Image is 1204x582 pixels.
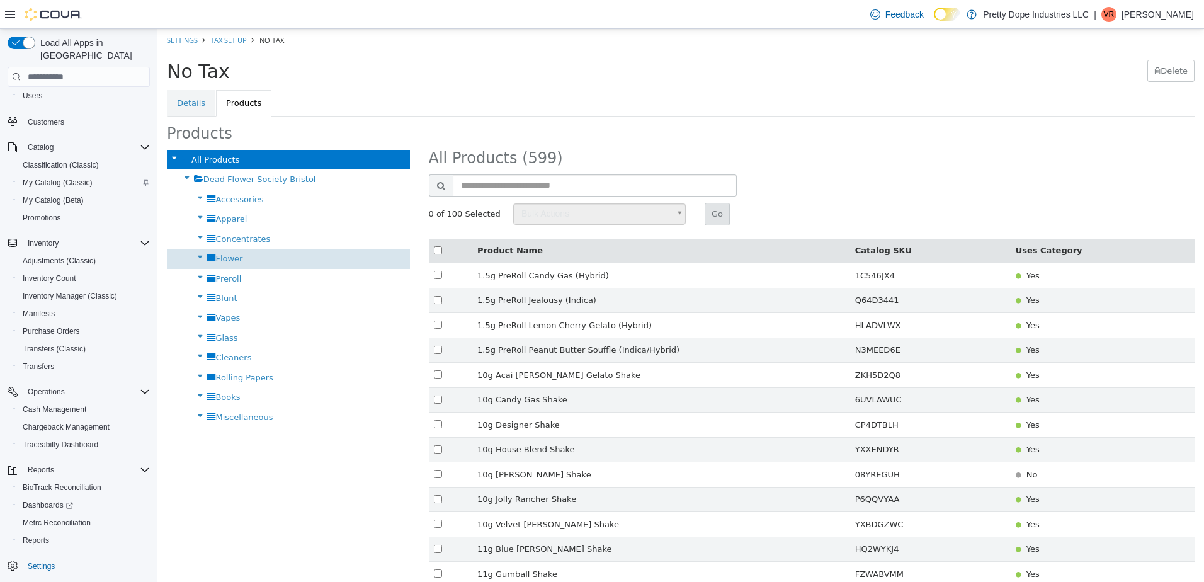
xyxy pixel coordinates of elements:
[13,532,155,549] button: Reports
[853,384,1037,409] td: Yes
[23,236,64,251] button: Inventory
[46,145,159,155] span: Dead Flower Society Bristol
[18,498,78,513] a: Dashboards
[18,193,150,208] span: My Catalog (Beta)
[983,7,1089,22] p: Pretty Dope Industries LLC
[23,140,59,155] button: Catalog
[18,419,115,435] a: Chargeback Management
[271,179,343,191] span: 0 of 100 Selected
[23,482,101,493] span: BioTrack Reconciliation
[853,358,1037,384] td: Yes
[853,259,1037,284] td: Yes
[18,210,66,225] a: Promotions
[13,209,155,227] button: Promotions
[315,433,693,459] td: 10g [PERSON_NAME] Shake
[315,234,693,260] td: 1.5g PreRoll Candy Gas (Hybrid)
[18,271,81,286] a: Inventory Count
[13,418,155,436] button: Chargeback Management
[1104,7,1115,22] span: VR
[23,236,150,251] span: Inventory
[23,344,86,354] span: Transfers (Classic)
[23,422,110,432] span: Chargeback Management
[13,401,155,418] button: Cash Management
[13,514,155,532] button: Metrc Reconciliation
[853,408,1037,433] td: Yes
[853,458,1037,483] td: Yes
[1101,7,1116,22] div: Victoria Richardson
[13,87,155,105] button: Users
[23,384,150,399] span: Operations
[23,291,117,301] span: Inventory Manager (Classic)
[18,306,60,321] a: Manifests
[3,461,155,479] button: Reports
[58,166,106,175] span: Accessories
[23,326,80,336] span: Purchase Orders
[13,496,155,514] a: Dashboards
[58,185,89,195] span: Apparel
[18,324,150,339] span: Purchase Orders
[853,483,1037,508] td: Yes
[23,195,84,205] span: My Catalog (Beta)
[693,210,853,234] th: Catalog SKU
[13,270,155,287] button: Inventory Count
[18,480,106,495] a: BioTrack Reconciliation
[3,383,155,401] button: Operations
[18,271,150,286] span: Inventory Count
[23,535,49,545] span: Reports
[35,37,150,62] span: Load All Apps in [GEOGRAPHIC_DATA]
[18,419,150,435] span: Chargeback Management
[23,440,98,450] span: Traceabilty Dashboard
[315,309,693,334] td: 1.5g PreRoll Peanut Butter Souffle (Indica/Hybrid)
[547,174,572,197] button: Go
[853,284,1037,309] td: Yes
[23,518,91,528] span: Metrc Reconciliation
[18,193,89,208] a: My Catalog (Beta)
[58,363,82,373] span: Books
[853,508,1037,533] td: Yes
[13,305,155,322] button: Manifests
[693,458,853,483] td: P6QQVYAA
[58,344,115,353] span: Rolling Papers
[28,561,55,571] span: Settings
[3,234,155,252] button: Inventory
[315,259,693,284] td: 1.5g PreRoll Jealousy (Indica)
[9,96,75,113] span: Products
[58,304,80,314] span: Glass
[693,533,853,558] td: FZWABVMM
[23,91,42,101] span: Users
[853,309,1037,334] td: Yes
[23,404,86,414] span: Cash Management
[28,465,54,475] span: Reports
[9,61,58,88] a: Details
[885,8,924,21] span: Feedback
[693,284,853,309] td: HLADVLWX
[23,362,54,372] span: Transfers
[13,436,155,454] button: Traceabilty Dashboard
[23,115,69,130] a: Customers
[315,483,693,508] td: 10g Velvet [PERSON_NAME] Shake
[315,334,693,359] td: 10g Acai [PERSON_NAME] Gelato Shake
[13,191,155,209] button: My Catalog (Beta)
[18,253,150,268] span: Adjustments (Classic)
[18,402,150,417] span: Cash Management
[18,288,150,304] span: Inventory Manager (Classic)
[693,483,853,508] td: YXBDGZWC
[13,156,155,174] button: Classification (Classic)
[13,322,155,340] button: Purchase Orders
[693,433,853,459] td: 08YREGUH
[34,126,82,135] span: All Products
[13,479,155,496] button: BioTrack Reconciliation
[356,175,511,195] span: Bulk Actions
[58,225,85,234] span: Flower
[23,273,76,283] span: Inventory Count
[693,234,853,260] td: 1C546JX4
[58,284,82,294] span: Vapes
[853,334,1037,359] td: Yes
[315,284,693,309] td: 1.5g PreRoll Lemon Cherry Gelato (Hybrid)
[356,174,528,196] a: Bulk Actions
[18,324,85,339] a: Purchase Orders
[315,458,693,483] td: 10g Jolly Rancher Shake
[18,253,101,268] a: Adjustments (Classic)
[693,334,853,359] td: ZKH5D2Q8
[315,210,693,234] th: Product Name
